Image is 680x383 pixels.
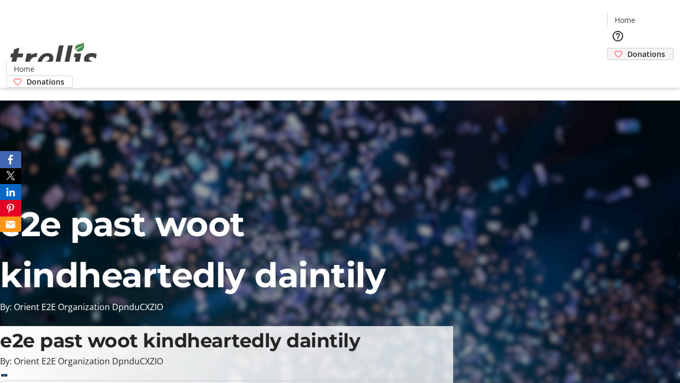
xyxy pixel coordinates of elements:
span: Donations [627,48,665,60]
span: Donations [27,76,64,87]
button: Cart [607,60,628,81]
a: Home [608,14,642,26]
button: Help [607,26,628,47]
span: Home [14,63,35,74]
a: Donations [607,48,674,60]
img: Orient E2E Organization DpnduCXZIO's Logo [6,31,101,84]
a: Home [7,63,41,74]
a: Donations [6,76,73,88]
span: Home [615,14,635,26]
